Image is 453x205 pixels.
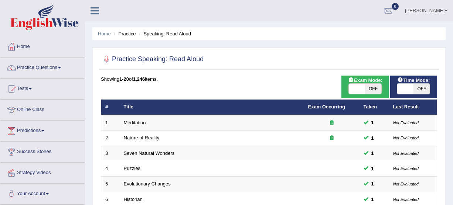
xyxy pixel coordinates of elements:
[101,76,437,83] div: Showing of items.
[368,180,377,188] span: You can still take this question
[124,135,160,140] a: Nature of Reality
[0,163,85,181] a: Strategy Videos
[341,76,388,98] div: Show exams occurring in exams
[124,197,143,202] a: Historian
[101,177,120,192] td: 5
[101,54,204,65] h2: Practice Speaking: Read Aloud
[124,120,146,125] a: Meditation
[308,104,345,110] a: Exam Occurring
[393,166,419,171] small: Not Evaluated
[393,151,419,156] small: Not Evaluated
[0,184,85,202] a: Your Account
[98,31,111,37] a: Home
[389,100,437,115] th: Last Result
[101,115,120,131] td: 1
[368,149,377,157] span: You can still take this question
[0,37,85,55] a: Home
[101,100,120,115] th: #
[393,136,419,140] small: Not Evaluated
[368,195,377,203] span: You can still take this question
[0,142,85,160] a: Success Stories
[393,182,419,186] small: Not Evaluated
[308,119,355,126] div: Exam occurring question
[101,146,120,161] td: 3
[124,166,141,171] a: Puzzles
[368,134,377,142] span: You can still take this question
[120,100,304,115] th: Title
[119,76,129,82] b: 1-20
[365,84,381,94] span: OFF
[345,76,385,84] span: Exam Mode:
[124,150,175,156] a: Seven Natural Wonders
[112,30,136,37] li: Practice
[0,79,85,97] a: Tests
[308,135,355,142] div: Exam occurring question
[368,119,377,126] span: You can still take this question
[0,100,85,118] a: Online Class
[133,76,145,82] b: 1,246
[0,58,85,76] a: Practice Questions
[394,76,433,84] span: Time Mode:
[392,3,399,10] span: 0
[360,100,389,115] th: Taken
[124,181,171,187] a: Evolutionary Changes
[413,84,430,94] span: OFF
[137,30,191,37] li: Speaking: Read Aloud
[368,165,377,173] span: You can still take this question
[393,121,419,125] small: Not Evaluated
[0,121,85,139] a: Predictions
[101,131,120,146] td: 2
[393,197,419,202] small: Not Evaluated
[101,161,120,177] td: 4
